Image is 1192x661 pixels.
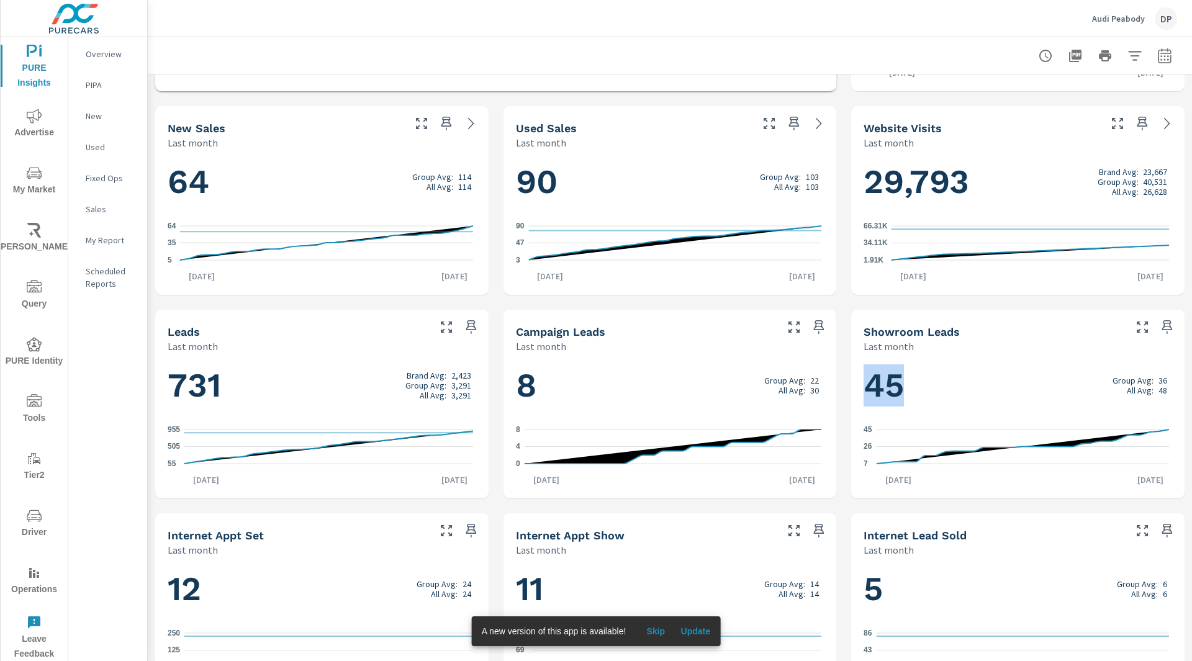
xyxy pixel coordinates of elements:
p: All Avg: [1112,187,1139,197]
button: Make Fullscreen [1108,114,1127,133]
text: 69 [516,646,525,655]
text: 5 [168,256,172,264]
p: Overview [86,48,137,60]
h1: 731 [168,364,476,407]
p: Audi Peabody [1092,13,1145,24]
span: Skip [641,626,670,637]
div: Overview [68,45,147,63]
span: Save this to your personalized report [461,317,481,337]
p: 2,423 [451,371,471,380]
button: Select Date Range [1152,43,1177,68]
div: My Report [68,231,147,250]
text: 3 [516,256,520,264]
span: A new version of this app is available! [482,626,626,636]
p: 24 [463,589,471,599]
p: [DATE] [433,270,476,282]
p: 14 [810,579,819,589]
text: 43 [864,645,872,654]
p: [DATE] [528,270,572,282]
span: Tools [4,394,64,426]
p: All Avg: [427,182,453,192]
p: 36 [1158,375,1167,385]
button: Make Fullscreen [436,317,456,337]
p: [DATE] [892,270,935,282]
text: 86 [864,629,872,637]
p: 26,628 [1143,187,1167,197]
h5: Campaign Leads [516,325,605,338]
text: 64 [168,222,176,230]
p: 103 [806,182,819,192]
p: 114 [458,182,471,192]
p: New [86,110,137,122]
p: 24 [463,579,471,589]
h5: Website Visits [864,122,942,135]
a: See more details in report [1157,114,1177,133]
p: Group Avg: [764,579,805,589]
p: [DATE] [877,474,920,486]
text: 34.11K [864,239,888,248]
span: [PERSON_NAME] [4,223,64,254]
p: 6 [1163,589,1167,599]
p: 48 [1158,385,1167,395]
p: [DATE] [184,474,228,486]
p: Last month [864,135,914,150]
p: [DATE] [780,270,824,282]
p: Group Avg: [760,172,801,182]
div: Used [68,138,147,156]
span: Save this to your personalized report [784,114,804,133]
text: 55 [168,459,176,468]
h5: Showroom Leads [864,325,960,338]
p: [DATE] [1129,270,1172,282]
div: New [68,107,147,125]
span: My Market [4,166,64,197]
p: All Avg: [779,385,805,395]
text: 0 [516,459,520,468]
h1: 90 [516,161,824,203]
div: DP [1155,7,1177,30]
p: Group Avg: [1117,579,1158,589]
text: 7 [864,459,868,468]
button: Make Fullscreen [412,114,431,133]
span: Save this to your personalized report [436,114,456,133]
p: All Avg: [1127,385,1154,395]
h5: Internet Lead Sold [864,529,967,542]
text: 250 [168,629,180,637]
p: 14 [810,589,819,599]
span: Save this to your personalized report [809,317,829,337]
p: Group Avg: [412,172,453,182]
a: See more details in report [461,114,481,133]
p: [DATE] [780,474,824,486]
div: PIPA [68,76,147,94]
span: Save this to your personalized report [1157,317,1177,337]
p: All Avg: [779,589,805,599]
p: PIPA [86,79,137,91]
button: Make Fullscreen [784,521,804,541]
p: 3,291 [451,390,471,400]
p: Last month [516,542,566,557]
p: 3,291 [451,380,471,390]
button: "Export Report to PDF" [1063,43,1088,68]
div: Sales [68,200,147,218]
p: All Avg: [420,390,446,400]
button: Make Fullscreen [1132,521,1152,541]
p: Group Avg: [417,579,458,589]
p: Group Avg: [405,380,446,390]
p: Last month [516,135,566,150]
span: PURE Identity [4,337,64,369]
p: Group Avg: [1113,375,1154,385]
p: Fixed Ops [86,172,137,184]
span: Update [680,626,710,637]
span: Query [4,280,64,312]
text: 125 [168,646,180,655]
text: 4 [516,443,520,451]
span: Tier2 [4,451,64,483]
span: PURE Insights [4,44,64,91]
p: Last month [516,339,566,354]
h1: 8 [516,364,824,407]
div: Scheduled Reports [68,262,147,293]
p: All Avg: [431,589,458,599]
text: 47 [516,238,525,247]
p: Last month [168,339,218,354]
div: Fixed Ops [68,169,147,187]
h5: Used Sales [516,122,577,135]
